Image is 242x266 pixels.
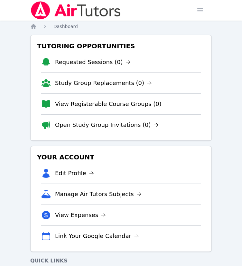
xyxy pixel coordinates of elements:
a: Dashboard [53,23,78,30]
nav: Breadcrumb [30,23,212,30]
img: Air Tutors [30,1,121,19]
a: Study Group Replacements (0) [55,79,152,88]
a: Requested Sessions (0) [55,58,131,67]
a: Link Your Google Calendar [55,232,139,241]
a: View Expenses [55,211,106,220]
h4: Quick Links [30,257,212,265]
span: Dashboard [53,24,78,29]
a: Open Study Group Invitations (0) [55,120,159,129]
a: Edit Profile [55,169,94,178]
h3: Your Account [36,151,206,163]
a: Manage Air Tutors Subjects [55,190,142,199]
h3: Tutoring Opportunities [36,40,206,52]
a: View Registerable Course Groups (0) [55,100,169,109]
